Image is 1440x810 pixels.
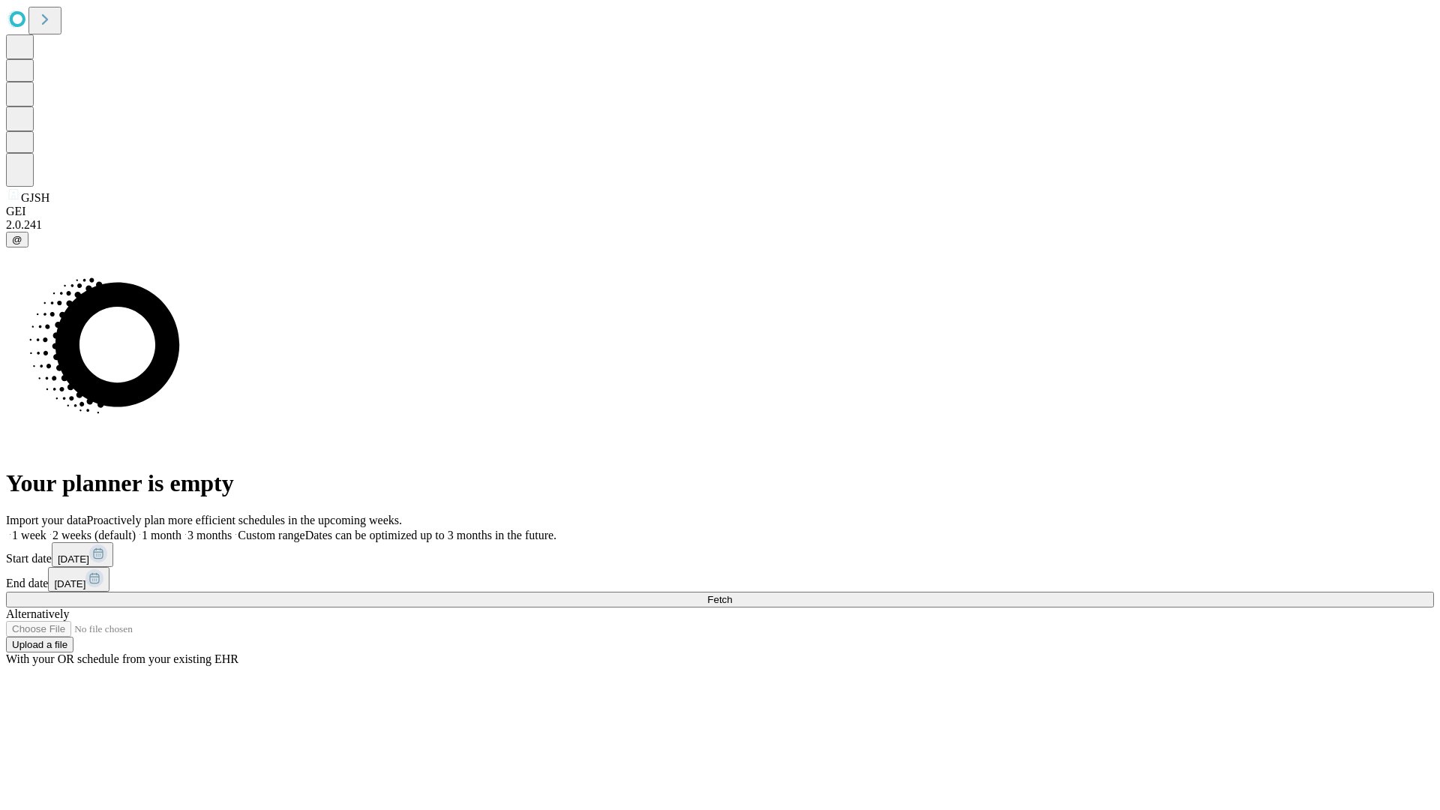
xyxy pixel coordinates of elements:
span: GJSH [21,191,49,204]
button: Fetch [6,592,1434,607]
span: Proactively plan more efficient schedules in the upcoming weeks. [87,514,402,526]
span: Dates can be optimized up to 3 months in the future. [305,529,556,541]
span: With your OR schedule from your existing EHR [6,652,238,665]
span: Fetch [707,594,732,605]
span: Alternatively [6,607,69,620]
div: End date [6,567,1434,592]
button: @ [6,232,28,247]
span: 1 month [142,529,181,541]
div: GEI [6,205,1434,218]
span: [DATE] [54,578,85,589]
span: 3 months [187,529,232,541]
span: [DATE] [58,553,89,565]
span: Import your data [6,514,87,526]
div: Start date [6,542,1434,567]
button: Upload a file [6,637,73,652]
span: Custom range [238,529,304,541]
span: @ [12,234,22,245]
span: 2 weeks (default) [52,529,136,541]
button: [DATE] [48,567,109,592]
div: 2.0.241 [6,218,1434,232]
button: [DATE] [52,542,113,567]
h1: Your planner is empty [6,469,1434,497]
span: 1 week [12,529,46,541]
